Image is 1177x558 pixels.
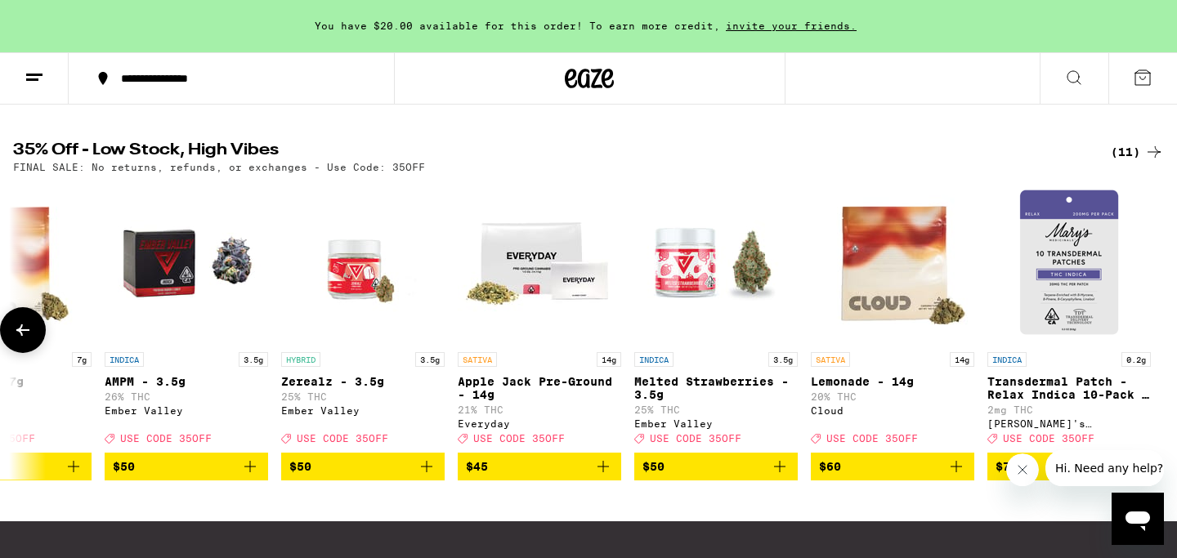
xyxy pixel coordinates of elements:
button: Add to bag [811,453,974,480]
p: FINAL SALE: No returns, refunds, or exchanges - Use Code: 35OFF [13,162,425,172]
span: USE CODE 35OFF [826,434,918,444]
button: Add to bag [987,453,1151,480]
img: Cloud - Lemonade - 14g [811,181,974,344]
img: Ember Valley - AMPM - 3.5g [105,181,268,344]
a: Open page for Lemonade - 14g from Cloud [811,181,974,452]
span: USE CODE 35OFF [120,434,212,444]
div: Ember Valley [281,405,445,416]
div: Ember Valley [105,405,268,416]
p: Lemonade - 14g [811,375,974,388]
p: Zerealz - 3.5g [281,375,445,388]
p: 2mg THC [987,404,1151,415]
a: Open page for Transdermal Patch - Relax Indica 10-Pack - 200mg from Mary's Medicinals [987,181,1151,452]
span: $50 [113,460,135,473]
a: Open page for Zerealz - 3.5g from Ember Valley [281,181,445,452]
p: 20% THC [811,391,974,402]
p: 25% THC [634,404,798,415]
p: 3.5g [239,352,268,367]
a: Open page for AMPM - 3.5g from Ember Valley [105,181,268,452]
p: INDICA [634,352,674,367]
iframe: Button to launch messaging window [1112,493,1164,545]
a: Open page for Melted Strawberries - 3.5g from Ember Valley [634,181,798,452]
p: SATIVA [458,352,497,367]
a: (11) [1111,142,1164,162]
span: USE CODE 35OFF [650,434,741,444]
button: Add to bag [105,453,268,480]
p: INDICA [987,352,1027,367]
p: 3.5g [768,352,798,367]
span: $70 [996,460,1018,473]
p: Apple Jack Pre-Ground - 14g [458,375,621,401]
img: Mary's Medicinals - Transdermal Patch - Relax Indica 10-Pack - 200mg [987,181,1151,344]
p: Melted Strawberries - 3.5g [634,375,798,401]
span: USE CODE 35OFF [1003,434,1094,444]
img: Ember Valley - Zerealz - 3.5g [281,181,445,344]
h2: 35% Off - Low Stock, High Vibes [13,142,1084,162]
img: Everyday - Apple Jack Pre-Ground - 14g [458,181,621,344]
iframe: Close message [1006,453,1039,486]
button: Add to bag [458,453,621,480]
div: Cloud [811,405,974,416]
div: Ember Valley [634,418,798,429]
p: INDICA [105,352,144,367]
span: USE CODE 35OFF [473,434,565,444]
p: 14g [597,352,621,367]
button: Add to bag [634,453,798,480]
span: $45 [466,460,488,473]
p: HYBRID [281,352,320,367]
p: 26% THC [105,391,268,402]
span: You have $20.00 available for this order! To earn more credit, [315,20,720,31]
p: AMPM - 3.5g [105,375,268,388]
div: Everyday [458,418,621,429]
p: 0.2g [1121,352,1151,367]
span: $60 [819,460,841,473]
p: 3.5g [415,352,445,367]
span: invite your friends. [720,20,862,31]
p: 25% THC [281,391,445,402]
iframe: Message from company [1045,450,1164,486]
button: Add to bag [281,453,445,480]
div: [PERSON_NAME]'s Medicinals [987,418,1151,429]
img: Ember Valley - Melted Strawberries - 3.5g [634,181,798,344]
p: SATIVA [811,352,850,367]
span: USE CODE 35OFF [297,434,388,444]
span: $50 [642,460,665,473]
p: 14g [950,352,974,367]
a: Open page for Apple Jack Pre-Ground - 14g from Everyday [458,181,621,452]
p: 7g [72,352,92,367]
span: $50 [289,460,311,473]
p: Transdermal Patch - Relax Indica 10-Pack - 200mg [987,375,1151,401]
p: 21% THC [458,404,621,415]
